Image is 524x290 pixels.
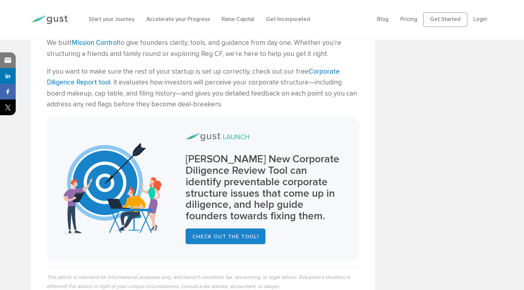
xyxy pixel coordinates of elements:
a: Accelerate your Progress [146,16,210,23]
a: Mission Control [72,39,118,47]
a: Raise Capital [222,16,254,23]
a: Login [473,16,487,23]
a: Blog [377,16,388,23]
h3: [PERSON_NAME] New Corporate Diligence Review Tool can identify preventable corporate structure is... [186,154,343,222]
a: Check out the Tool! [186,228,265,244]
p: We built to give founders clarity, tools, and guidance from day one. Whether you’re structuring a... [47,37,359,59]
img: Gust Logo [31,15,68,24]
p: If you want to make sure the rest of your startup is set up correctly, check out our free . It ev... [47,66,359,110]
a: Start your Journey [89,16,135,23]
a: Pricing [400,16,417,23]
a: Get Incorporated [266,16,310,23]
a: Get Started [423,12,467,27]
